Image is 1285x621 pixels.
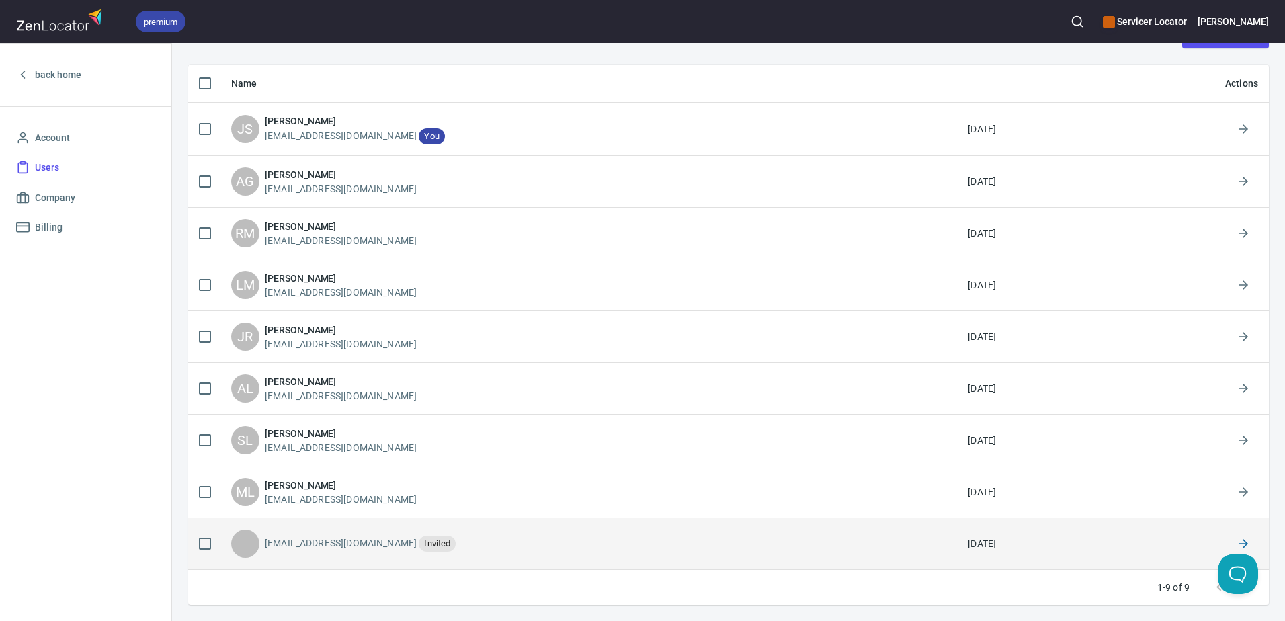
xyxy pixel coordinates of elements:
[1103,14,1186,29] h6: Servicer Locator
[1106,65,1269,103] th: Actions
[1198,7,1269,36] button: [PERSON_NAME]
[231,167,259,196] div: AG
[11,60,161,90] a: back home
[1218,554,1258,594] iframe: Help Scout Beacon - Open
[265,376,417,403] a: [PERSON_NAME][EMAIL_ADDRESS][DOMAIN_NAME]
[957,517,1106,569] td: [DATE]
[16,5,106,34] img: zenlocator
[11,153,161,183] a: Users
[957,362,1106,414] td: [DATE]
[35,190,75,206] span: Company
[265,536,456,552] p: [EMAIL_ADDRESS][DOMAIN_NAME]
[265,428,417,454] a: [PERSON_NAME][EMAIL_ADDRESS][DOMAIN_NAME]
[231,115,259,143] div: JS
[231,219,259,247] div: RM
[136,15,185,29] span: premium
[11,123,161,153] a: Account
[265,441,417,454] p: [EMAIL_ADDRESS][DOMAIN_NAME]
[1198,14,1269,29] h6: [PERSON_NAME]
[265,337,417,351] p: [EMAIL_ADDRESS][DOMAIN_NAME]
[1103,16,1115,28] button: color-CE600E
[265,221,417,247] a: [PERSON_NAME][EMAIL_ADDRESS][DOMAIN_NAME]
[957,102,1106,155] td: [DATE]
[265,116,445,144] a: [PERSON_NAME][EMAIL_ADDRESS][DOMAIN_NAME] You
[35,67,81,83] span: back home
[231,478,259,506] div: ML
[265,389,417,403] p: [EMAIL_ADDRESS][DOMAIN_NAME]
[265,169,417,196] a: [PERSON_NAME][EMAIL_ADDRESS][DOMAIN_NAME]
[265,128,445,144] p: [EMAIL_ADDRESS][DOMAIN_NAME]
[265,234,417,247] p: [EMAIL_ADDRESS][DOMAIN_NAME]
[957,207,1106,259] td: [DATE]
[957,414,1106,466] td: [DATE]
[957,310,1106,362] td: [DATE]
[957,155,1106,207] td: [DATE]
[265,286,417,299] p: [EMAIL_ADDRESS][DOMAIN_NAME]
[11,212,161,243] a: Billing
[231,426,259,454] div: SL
[231,323,259,351] div: JR
[1063,7,1092,36] button: Search
[419,538,456,550] span: Invited
[957,259,1106,310] td: [DATE]
[1103,7,1186,36] div: Manage your apps
[265,182,417,196] p: [EMAIL_ADDRESS][DOMAIN_NAME]
[265,273,417,299] a: [PERSON_NAME][EMAIL_ADDRESS][DOMAIN_NAME]
[265,536,456,552] a: [EMAIL_ADDRESS][DOMAIN_NAME] Invited
[11,183,161,213] a: Company
[136,11,185,32] div: premium
[265,480,417,506] a: [PERSON_NAME][EMAIL_ADDRESS][DOMAIN_NAME]
[419,130,444,143] span: You
[265,493,417,506] p: [EMAIL_ADDRESS][DOMAIN_NAME]
[231,271,259,299] div: LM
[35,159,59,176] span: Users
[1157,581,1190,594] p: 1-9 of 9
[265,325,417,351] a: [PERSON_NAME][EMAIL_ADDRESS][DOMAIN_NAME]
[35,130,70,147] span: Account
[957,466,1106,517] td: [DATE]
[231,374,259,403] div: AL
[220,65,957,103] th: Name
[35,219,63,236] span: Billing
[172,7,1285,621] div: User List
